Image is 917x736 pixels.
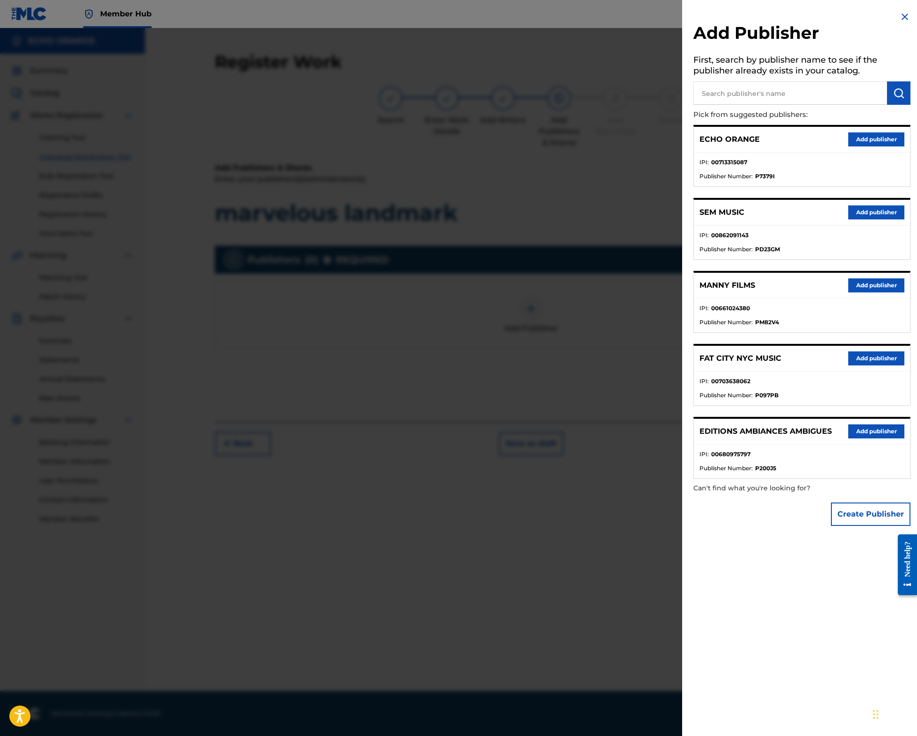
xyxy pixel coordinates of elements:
iframe: Chat Widget [870,691,917,736]
p: Can't find what you're looking for? [693,479,857,498]
button: Add publisher [848,278,904,292]
span: Publisher Number : [699,245,753,254]
span: Publisher Number : [699,172,753,181]
span: Member Hub [100,8,152,19]
div: Widget de chat [870,691,917,736]
button: Add publisher [848,205,904,219]
strong: P200J5 [755,464,776,473]
span: Publisher Number : [699,464,753,473]
strong: 00680975797 [711,450,750,459]
span: IPI : [699,304,709,313]
button: Add publisher [848,132,904,146]
span: IPI : [699,450,709,459]
h5: First, search by publisher name to see if the publisher already exists in your catalog. [693,52,910,81]
img: Search Works [893,87,904,99]
p: ECHO ORANGE [699,134,760,145]
p: FAT CITY NYC MUSIC [699,353,781,364]
p: SEM MUSIC [699,207,744,218]
img: MLC Logo [11,7,47,21]
p: EDITIONS AMBIANCES AMBIGUES [699,426,832,437]
input: Search publisher's name [693,81,887,105]
iframe: Resource Center [891,526,917,604]
strong: 00862091143 [711,231,749,240]
button: Add publisher [848,351,904,365]
strong: PM82V4 [755,318,779,327]
button: Add publisher [848,424,904,438]
strong: 00703638062 [711,377,750,386]
span: IPI : [699,231,709,240]
img: Top Rightsholder [83,8,95,20]
strong: P7379I [755,172,775,181]
strong: PD23GM [755,245,780,254]
strong: 00713315087 [711,158,747,167]
div: Glisser [873,700,879,729]
h2: Add Publisher [693,22,910,46]
p: Pick from suggested publishers: [693,105,857,125]
p: MANNY FILMS [699,280,755,291]
strong: P097PB [755,391,779,400]
strong: 00661024380 [711,304,750,313]
span: IPI : [699,158,709,167]
span: IPI : [699,377,709,386]
button: Create Publisher [831,503,910,526]
span: Publisher Number : [699,318,753,327]
span: Publisher Number : [699,391,753,400]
